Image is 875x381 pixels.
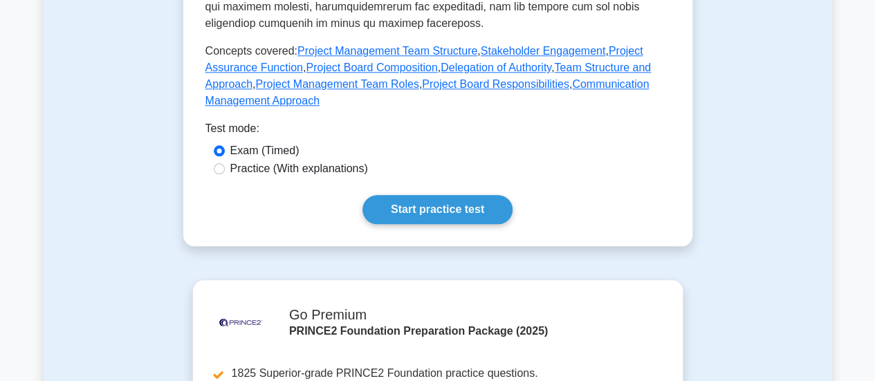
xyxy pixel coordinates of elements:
[255,78,418,90] a: Project Management Team Roles
[362,195,513,224] a: Start practice test
[230,142,300,159] label: Exam (Timed)
[205,120,670,142] div: Test mode:
[441,62,551,73] a: Delegation of Authority
[230,160,368,177] label: Practice (With explanations)
[481,45,606,57] a: Stakeholder Engagement
[297,45,477,57] a: Project Management Team Structure
[306,62,437,73] a: Project Board Composition
[422,78,569,90] a: Project Board Responsibilities
[205,43,670,109] p: Concepts covered: , , , , , , , ,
